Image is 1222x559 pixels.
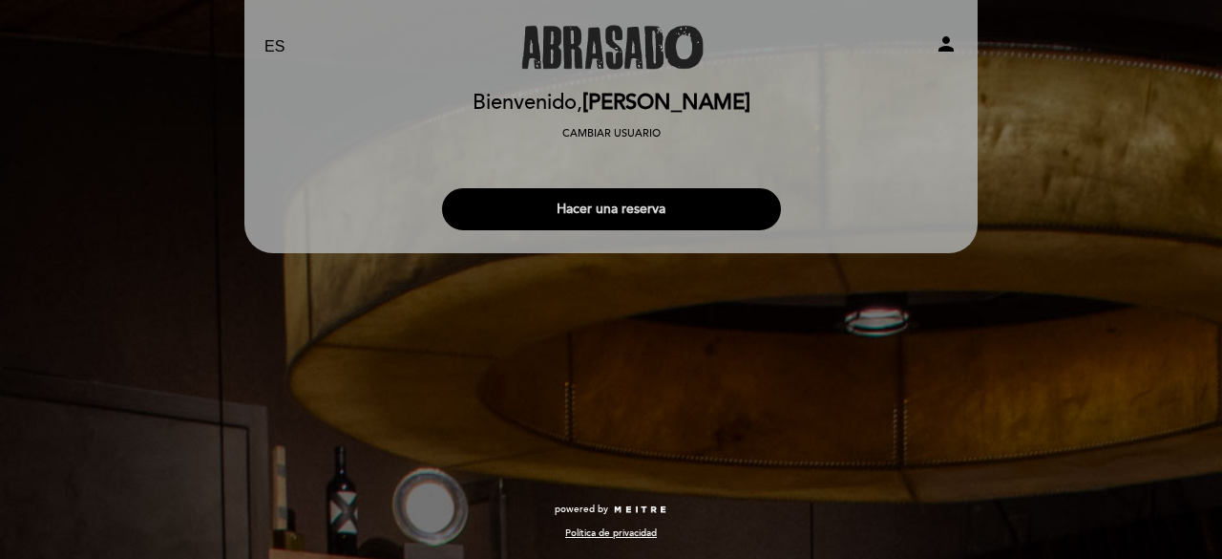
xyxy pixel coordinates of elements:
a: Política de privacidad [565,527,657,540]
button: Cambiar usuario [557,125,666,142]
span: [PERSON_NAME] [582,90,750,116]
h2: Bienvenido, [473,92,750,115]
i: person [935,32,958,55]
img: MEITRE [613,505,667,515]
button: person [935,32,958,62]
button: Hacer una reserva [442,188,781,230]
span: powered by [555,503,608,516]
a: Abrasado [492,21,730,74]
a: powered by [555,503,667,516]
